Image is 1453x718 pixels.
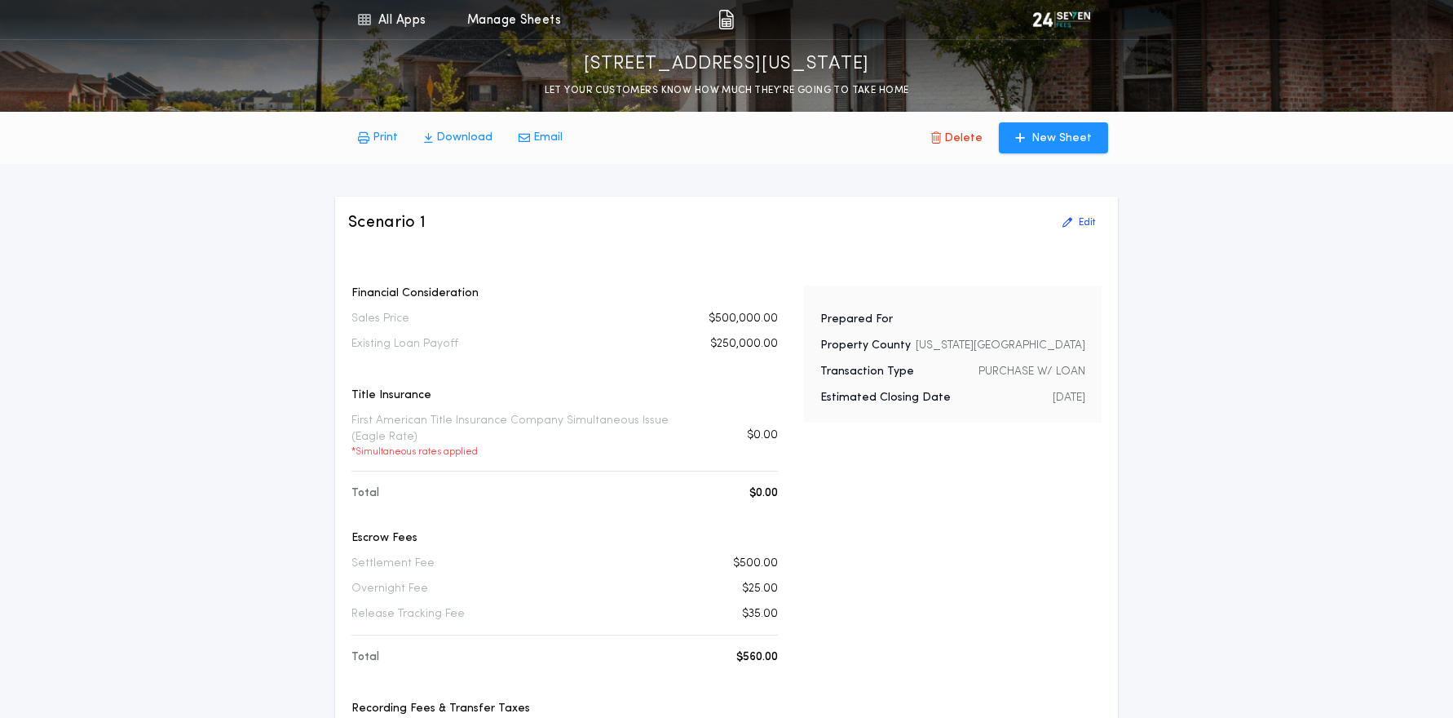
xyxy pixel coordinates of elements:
p: $0.00 [747,428,778,444]
button: New Sheet [999,122,1108,153]
p: Overnight Fee [351,581,428,597]
img: vs-icon [1033,11,1089,28]
h3: Scenario 1 [348,211,426,234]
p: Existing Loan Payoff [351,336,458,352]
p: [STREET_ADDRESS][US_STATE] [584,51,869,78]
p: Download [436,130,492,146]
p: Release Tracking Fee [351,606,465,623]
button: Delete [918,122,996,153]
p: LET YOUR CUSTOMERS KNOW HOW MUCH THEY’RE GOING TO TAKE HOME [545,82,909,99]
p: Print [373,130,398,146]
p: Delete [944,131,983,147]
p: [US_STATE][GEOGRAPHIC_DATA] [916,338,1085,354]
p: $560.00 [736,649,778,666]
p: First American Title Insurance Company Simultaneous Issue (Eagle Rate) [351,413,705,459]
p: $500.00 [733,556,778,572]
p: PURCHASE W/ LOAN [978,364,1085,380]
p: * Simultaneous rates applied [351,445,705,459]
p: Recording Fees & Transfer Taxes [351,701,778,717]
button: Email [506,123,576,153]
p: [DATE] [1053,390,1085,406]
p: Email [533,130,563,146]
img: img [718,10,734,29]
button: Print [345,123,411,153]
button: Edit [1053,210,1105,236]
p: Prepared For [820,312,893,328]
p: New Sheet [1031,131,1092,147]
p: Transaction Type [820,364,914,380]
p: Total [351,485,379,502]
p: Estimated Closing Date [820,390,951,406]
p: $0.00 [749,485,778,502]
p: Title Insurance [351,388,778,404]
p: Settlement Fee [351,556,435,572]
p: Sales Price [351,311,409,327]
p: Edit [1079,216,1095,229]
p: Financial Consideration [351,286,778,302]
button: Download [411,123,506,153]
p: Escrow Fees [351,530,778,547]
p: $500,000.00 [709,311,778,327]
p: $35.00 [742,606,778,623]
p: Total [351,649,379,666]
p: $250,000.00 [710,336,778,352]
p: $25.00 [742,581,778,597]
p: Property County [820,338,911,354]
